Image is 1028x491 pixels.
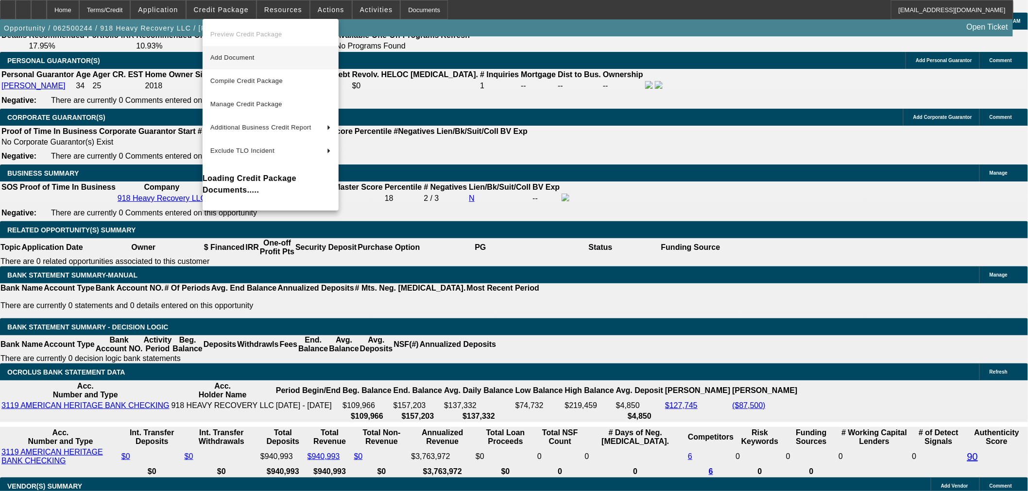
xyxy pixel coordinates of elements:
span: Additional Business Credit Report [210,124,311,131]
span: Add Document [210,54,255,61]
span: Compile Credit Package [210,77,283,84]
span: Exclude TLO Incident [210,147,274,154]
span: Manage Credit Package [210,100,282,108]
h4: Loading Credit Package Documents..... [203,173,339,196]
